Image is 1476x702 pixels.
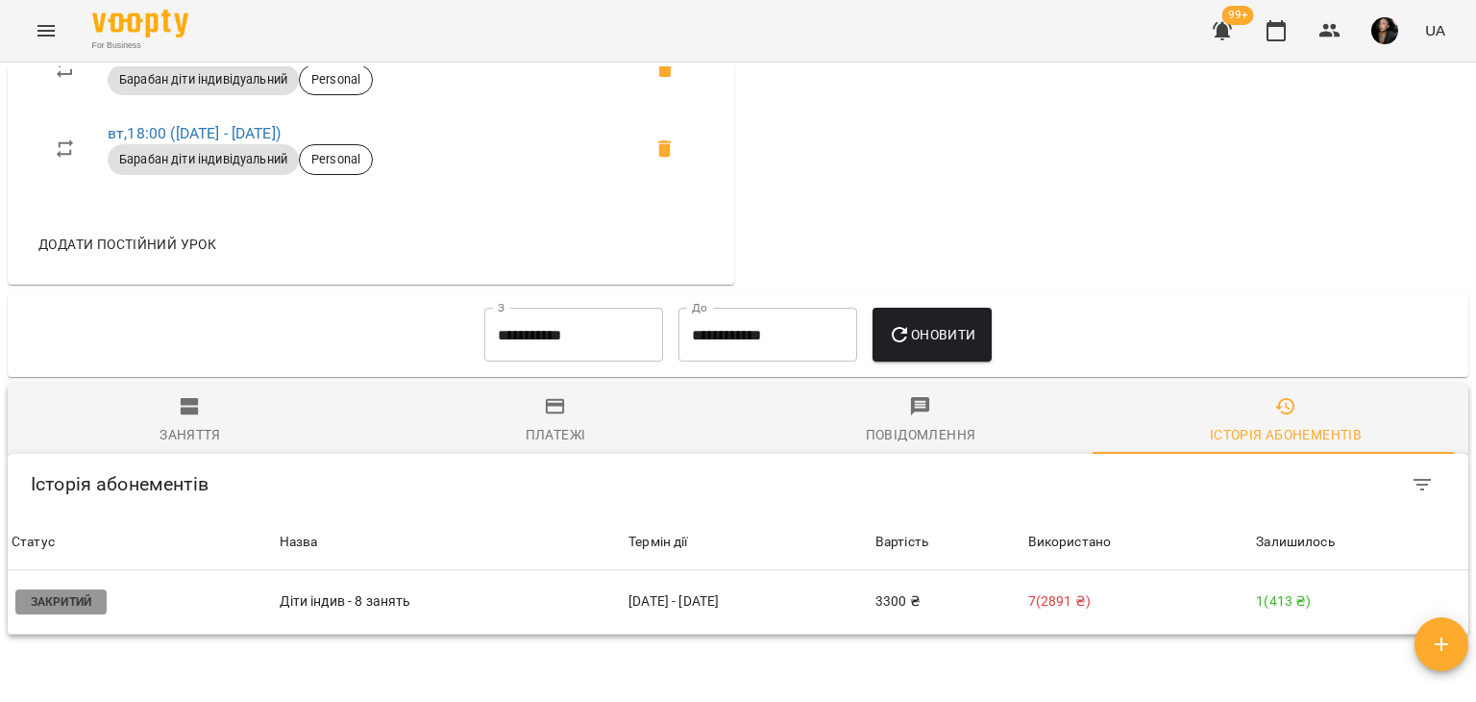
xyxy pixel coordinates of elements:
p: Діти індив - 8 занять [280,591,622,612]
span: Барабан діти індивідуальний [108,71,299,88]
span: Personal [300,71,372,88]
a: вт,18:00 ([DATE] - [DATE]) [108,124,281,142]
p: Закритий [15,589,107,614]
p: 1 ( 413 ₴ ) [1256,591,1464,612]
div: Sort [280,531,318,554]
span: For Business [92,39,188,52]
button: UA [1417,13,1453,48]
div: Залишилось [1256,531,1334,554]
div: Назва [280,531,318,554]
span: Видалити приватний урок Настя Поганка вт 18:00 клієнта Коваленко Лев [642,126,688,172]
div: Table Toolbar [8,454,1468,515]
td: [DATE] - [DATE] [625,570,872,635]
div: Sort [1028,531,1112,554]
span: Залишилось [1256,531,1464,554]
span: Оновити [888,323,975,346]
span: Барабан діти індивідуальний [108,151,299,168]
td: 3300 ₴ [872,570,1024,635]
button: Додати постійний урок [31,227,224,262]
img: 0e55e402c6d6ea647f310bbb168974a3.jpg [1371,17,1398,44]
span: Використано [1028,531,1249,554]
h6: Історія абонементів [31,469,804,499]
button: Menu [23,8,69,54]
div: Використано [1028,531,1112,554]
div: Повідомлення [866,423,976,446]
p: 7 ( 2891 ₴ ) [1028,591,1249,612]
div: Sort [875,531,928,554]
div: Sort [12,531,55,554]
div: Термін дії [628,531,868,554]
div: Історія абонементів [1210,423,1362,446]
span: Статус [12,531,272,554]
button: Оновити [873,308,991,362]
button: Filter Table [1399,462,1445,508]
span: Додати постійний урок [38,233,216,256]
span: Назва [280,531,622,554]
img: Voopty Logo [92,10,188,38]
div: Статус [12,531,55,554]
div: Заняття [160,423,221,446]
span: UA [1425,20,1445,40]
span: 99+ [1222,6,1254,25]
div: Вартість [875,531,928,554]
div: Платежі [526,423,586,446]
span: Видалити приватний урок Настя Поганка нд 16:00 клієнта Коваленко Лев [642,45,688,91]
span: Вартість [875,531,1021,554]
span: Personal [300,151,372,168]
